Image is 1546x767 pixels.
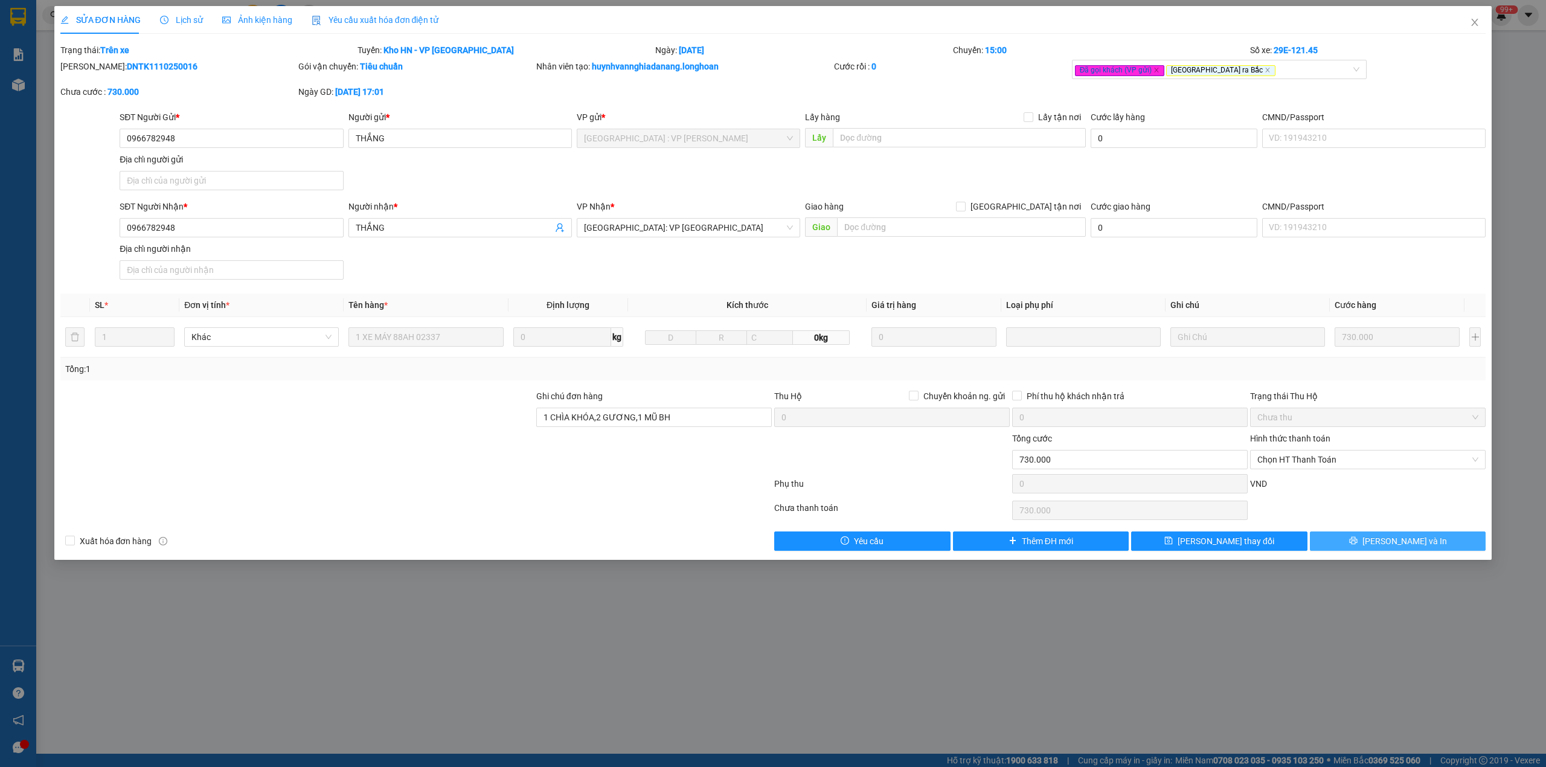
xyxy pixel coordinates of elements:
div: Ngày: [654,43,952,57]
span: 0kg [793,330,850,345]
button: exclamation-circleYêu cầu [774,531,951,551]
b: 0 [871,62,876,71]
span: Giao [805,217,837,237]
div: Gói vận chuyển: [298,60,534,73]
button: printer[PERSON_NAME] và In [1310,531,1486,551]
label: Cước giao hàng [1091,202,1150,211]
span: close [1153,67,1159,73]
span: clock-circle [160,16,168,24]
span: Đơn vị tính [184,300,229,310]
th: Loại phụ phí [1001,294,1166,317]
b: Trên xe [100,45,129,55]
span: Lấy hàng [805,112,840,122]
input: Địa chỉ của người gửi [120,171,343,190]
span: info-circle [159,537,167,545]
b: 730.000 [107,87,139,97]
div: Chưa thanh toán [773,501,1011,522]
div: Địa chỉ người nhận [120,242,343,255]
div: SĐT Người Gửi [120,111,343,124]
div: Người gửi [348,111,572,124]
span: Phí thu hộ khách nhận trả [1022,390,1129,403]
span: edit [60,16,69,24]
div: SĐT Người Nhận [120,200,343,213]
b: [DATE] 17:01 [335,87,384,97]
b: Kho HN - VP [GEOGRAPHIC_DATA] [383,45,514,55]
span: Giao hàng [805,202,844,211]
img: icon [312,16,321,25]
b: huynhvannghiadanang.longhoan [592,62,719,71]
span: Chọn HT Thanh Toán [1257,451,1478,469]
span: Đã gọi khách (VP gửi) [1075,65,1165,76]
div: Ngày GD: [298,85,534,98]
span: user-add [555,223,565,233]
input: 0 [1335,327,1460,347]
span: Xuất hóa đơn hàng [75,534,157,548]
span: printer [1349,536,1358,546]
div: Trạng thái Thu Hộ [1250,390,1486,403]
span: [GEOGRAPHIC_DATA] ra Bắc [1166,65,1275,76]
span: Giá trị hàng [871,300,916,310]
input: Cước lấy hàng [1091,129,1257,148]
span: plus [1009,536,1017,546]
span: Hà Nội: VP Tây Hồ [584,219,793,237]
div: CMND/Passport [1262,200,1486,213]
label: Ghi chú đơn hàng [536,391,603,401]
span: [PERSON_NAME] và In [1362,534,1447,548]
input: Ghi Chú [1170,327,1325,347]
button: delete [65,327,85,347]
div: VP gửi [577,111,800,124]
b: 15:00 [985,45,1007,55]
button: plus [1469,327,1481,347]
span: Đà Nẵng : VP Thanh Khê [584,129,793,147]
span: [GEOGRAPHIC_DATA] tận nơi [966,200,1086,213]
div: Người nhận [348,200,572,213]
span: close [1265,67,1271,73]
div: CMND/Passport [1262,111,1486,124]
input: VD: Bàn, Ghế [348,327,503,347]
div: Tuyến: [356,43,654,57]
span: Cước hàng [1335,300,1376,310]
div: Phụ thu [773,477,1011,498]
input: Dọc đường [833,128,1086,147]
div: Nhân viên tạo: [536,60,832,73]
span: Lịch sử [160,15,203,25]
span: Yêu cầu [854,534,884,548]
b: [DATE] [679,45,704,55]
span: VND [1250,479,1267,489]
span: SỬA ĐƠN HÀNG [60,15,141,25]
input: Cước giao hàng [1091,218,1257,237]
input: Ghi chú đơn hàng [536,408,772,427]
b: DNTK1110250016 [127,62,197,71]
div: Địa chỉ người gửi [120,153,343,166]
span: Lấy tận nơi [1033,111,1086,124]
div: Tổng: 1 [65,362,596,376]
span: Tổng cước [1012,434,1052,443]
span: Khác [191,328,332,346]
input: Dọc đường [837,217,1086,237]
span: VP Nhận [577,202,611,211]
span: exclamation-circle [841,536,849,546]
label: Cước lấy hàng [1091,112,1145,122]
span: kg [611,327,623,347]
span: Tên hàng [348,300,388,310]
div: Số xe: [1249,43,1487,57]
div: [PERSON_NAME]: [60,60,296,73]
span: [PERSON_NAME] thay đổi [1178,534,1274,548]
button: plusThêm ĐH mới [953,531,1129,551]
span: Lấy [805,128,833,147]
input: R [696,330,747,345]
th: Ghi chú [1166,294,1330,317]
button: save[PERSON_NAME] thay đổi [1131,531,1307,551]
button: Close [1458,6,1492,40]
span: close [1470,18,1480,27]
input: C [746,330,793,345]
span: Kích thước [726,300,768,310]
span: save [1164,536,1173,546]
input: D [645,330,696,345]
span: SL [95,300,104,310]
span: Chưa thu [1257,408,1478,426]
span: Yêu cầu xuất hóa đơn điện tử [312,15,439,25]
b: 29E-121.45 [1274,45,1318,55]
input: 0 [871,327,996,347]
b: Tiêu chuẩn [360,62,403,71]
